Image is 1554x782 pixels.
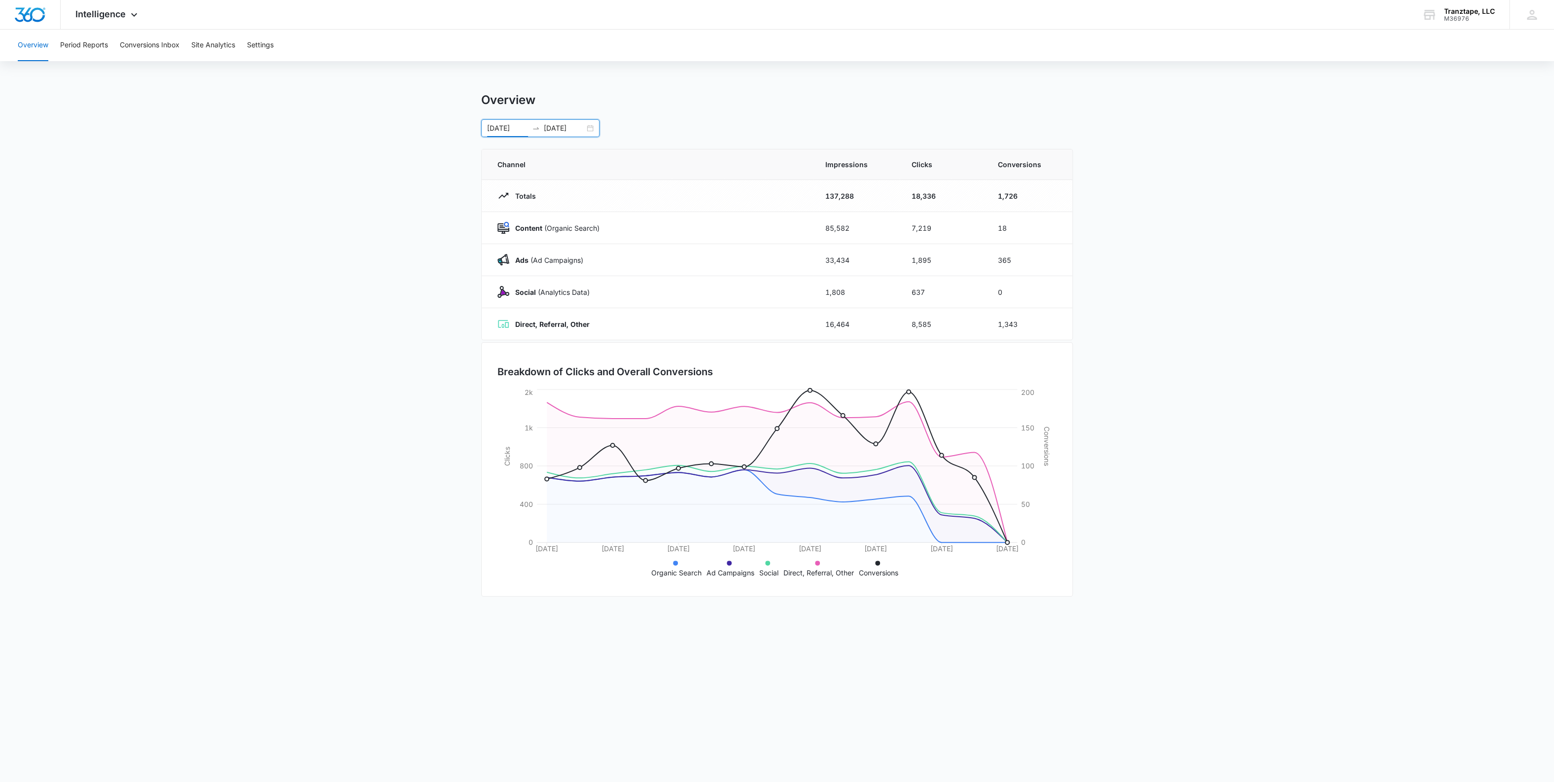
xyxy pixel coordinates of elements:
[864,544,887,553] tspan: [DATE]
[487,123,528,134] input: Start date
[998,159,1057,170] span: Conversions
[544,123,585,134] input: End date
[1021,423,1034,431] tspan: 150
[986,308,1072,340] td: 1,343
[813,276,900,308] td: 1,808
[859,568,898,578] p: Conversions
[515,256,529,264] strong: Ads
[1021,388,1034,396] tspan: 200
[509,287,590,297] p: (Analytics Data)
[733,544,755,553] tspan: [DATE]
[509,191,536,201] p: Totals
[497,286,509,298] img: Social
[912,159,974,170] span: Clicks
[825,159,888,170] span: Impressions
[813,180,900,212] td: 137,288
[525,423,533,431] tspan: 1k
[706,568,754,578] p: Ad Campaigns
[497,364,713,379] h3: Breakdown of Clicks and Overall Conversions
[520,462,533,470] tspan: 800
[601,544,624,553] tspan: [DATE]
[75,9,126,19] span: Intelligence
[247,30,274,61] button: Settings
[515,224,542,232] strong: Content
[191,30,235,61] button: Site Analytics
[515,288,536,296] strong: Social
[799,544,821,553] tspan: [DATE]
[1043,427,1051,466] tspan: Conversions
[667,544,690,553] tspan: [DATE]
[1021,499,1030,508] tspan: 50
[60,30,108,61] button: Period Reports
[509,255,583,265] p: (Ad Campaigns)
[497,222,509,234] img: Content
[1021,538,1025,546] tspan: 0
[515,320,590,328] strong: Direct, Referral, Other
[813,244,900,276] td: 33,434
[900,180,986,212] td: 18,336
[986,180,1072,212] td: 1,726
[509,223,600,233] p: (Organic Search)
[986,244,1072,276] td: 365
[900,244,986,276] td: 1,895
[900,212,986,244] td: 7,219
[497,254,509,266] img: Ads
[481,93,535,107] h1: Overview
[18,30,48,61] button: Overview
[930,544,953,553] tspan: [DATE]
[651,568,702,578] p: Organic Search
[529,538,533,546] tspan: 0
[1021,462,1034,470] tspan: 100
[120,30,179,61] button: Conversions Inbox
[986,276,1072,308] td: 0
[525,388,533,396] tspan: 2k
[900,308,986,340] td: 8,585
[813,212,900,244] td: 85,582
[783,568,854,578] p: Direct, Referral, Other
[1444,15,1495,22] div: account id
[532,124,540,132] span: to
[1444,7,1495,15] div: account name
[497,159,802,170] span: Channel
[759,568,778,578] p: Social
[996,544,1019,553] tspan: [DATE]
[986,212,1072,244] td: 18
[520,499,533,508] tspan: 400
[813,308,900,340] td: 16,464
[503,447,511,466] tspan: Clicks
[535,544,558,553] tspan: [DATE]
[532,124,540,132] span: swap-right
[900,276,986,308] td: 637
